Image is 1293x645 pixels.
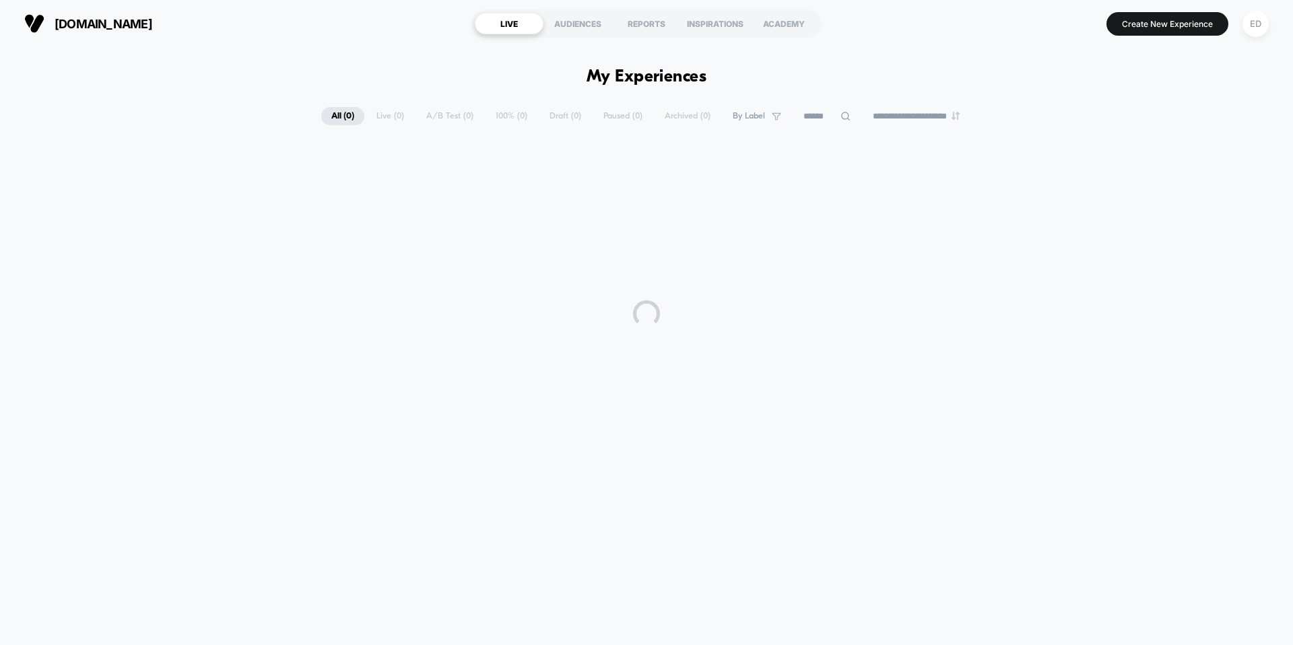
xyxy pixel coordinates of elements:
div: LIVE [475,13,543,34]
div: REPORTS [612,13,681,34]
button: ED [1238,10,1273,38]
button: [DOMAIN_NAME] [20,13,156,34]
img: end [952,112,960,120]
div: INSPIRATIONS [681,13,750,34]
span: By Label [733,111,765,121]
span: All ( 0 ) [321,107,364,125]
div: ED [1242,11,1269,37]
h1: My Experiences [587,67,707,87]
img: Visually logo [24,13,44,34]
div: ACADEMY [750,13,818,34]
div: AUDIENCES [543,13,612,34]
span: [DOMAIN_NAME] [55,17,152,31]
button: Create New Experience [1106,12,1228,36]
